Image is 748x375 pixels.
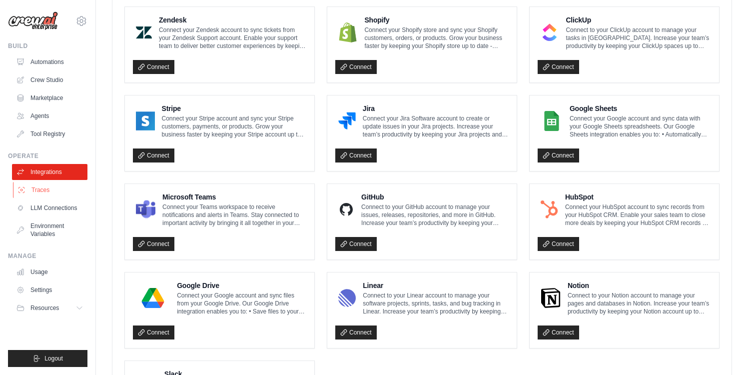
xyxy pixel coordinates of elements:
[363,280,509,290] h4: Linear
[12,264,87,280] a: Usage
[364,15,509,25] h4: Shopify
[570,114,711,138] p: Connect your Google account and sync data with your Google Sheets spreadsheets. Our Google Sheets...
[162,114,307,138] p: Connect your Stripe account and sync your Stripe customers, payments, or products. Grow your busi...
[12,164,87,180] a: Integrations
[136,111,155,131] img: Stripe Logo
[162,103,307,113] h4: Stripe
[159,26,306,50] p: Connect your Zendesk account to sync tickets from your Zendesk Support account. Enable your suppo...
[538,60,579,74] a: Connect
[335,237,377,251] a: Connect
[364,26,509,50] p: Connect your Shopify store and sync your Shopify customers, orders, or products. Grow your busine...
[566,15,711,25] h4: ClickUp
[335,148,377,162] a: Connect
[8,152,87,160] div: Operate
[162,192,306,202] h4: Microsoft Teams
[541,199,558,219] img: HubSpot Logo
[335,60,377,74] a: Connect
[159,15,306,25] h4: Zendesk
[177,291,306,315] p: Connect your Google account and sync files from your Google Drive. Our Google Drive integration e...
[136,199,155,219] img: Microsoft Teams Logo
[12,108,87,124] a: Agents
[8,11,58,30] img: Logo
[338,22,357,42] img: Shopify Logo
[12,90,87,106] a: Marketplace
[568,291,711,315] p: Connect to your Notion account to manage your pages and databases in Notion. Increase your team’s...
[338,111,356,131] img: Jira Logo
[12,282,87,298] a: Settings
[8,42,87,50] div: Build
[338,288,356,308] img: Linear Logo
[8,350,87,367] button: Logout
[136,288,170,308] img: Google Drive Logo
[541,111,563,131] img: Google Sheets Logo
[12,54,87,70] a: Automations
[12,126,87,142] a: Tool Registry
[8,252,87,260] div: Manage
[570,103,711,113] h4: Google Sheets
[538,237,579,251] a: Connect
[361,203,509,227] p: Connect to your GitHub account to manage your issues, releases, repositories, and more in GitHub....
[335,325,377,339] a: Connect
[30,304,59,312] span: Resources
[136,22,152,42] img: Zendesk Logo
[566,26,711,50] p: Connect to your ClickUp account to manage your tasks in [GEOGRAPHIC_DATA]. Increase your team’s p...
[538,148,579,162] a: Connect
[541,22,559,42] img: ClickUp Logo
[363,114,509,138] p: Connect your Jira Software account to create or update issues in your Jira projects. Increase you...
[541,288,561,308] img: Notion Logo
[12,300,87,316] button: Resources
[538,325,579,339] a: Connect
[338,199,354,219] img: GitHub Logo
[363,103,509,113] h4: Jira
[13,182,88,198] a: Traces
[133,60,174,74] a: Connect
[133,325,174,339] a: Connect
[568,280,711,290] h4: Notion
[12,200,87,216] a: LLM Connections
[177,280,306,290] h4: Google Drive
[12,72,87,88] a: Crew Studio
[565,192,711,202] h4: HubSpot
[133,148,174,162] a: Connect
[363,291,509,315] p: Connect to your Linear account to manage your software projects, sprints, tasks, and bug tracking...
[12,218,87,242] a: Environment Variables
[361,192,509,202] h4: GitHub
[133,237,174,251] a: Connect
[162,203,306,227] p: Connect your Teams workspace to receive notifications and alerts in Teams. Stay connected to impo...
[565,203,711,227] p: Connect your HubSpot account to sync records from your HubSpot CRM. Enable your sales team to clo...
[44,354,63,362] span: Logout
